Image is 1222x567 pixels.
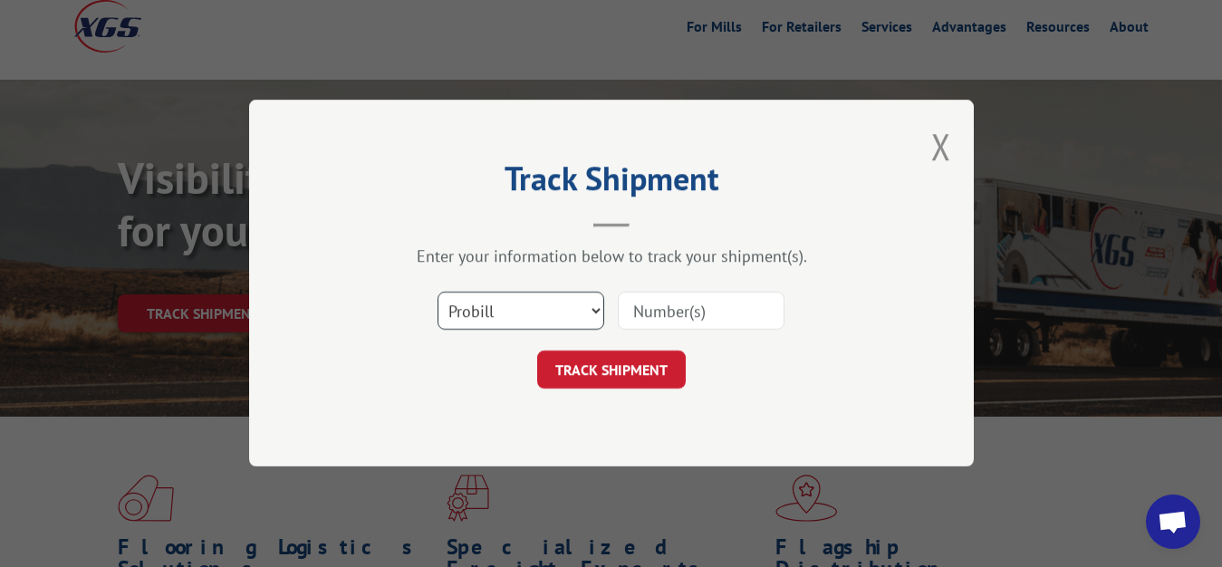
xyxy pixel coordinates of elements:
h2: Track Shipment [340,166,883,200]
input: Number(s) [618,293,784,331]
div: Open chat [1146,495,1200,549]
div: Enter your information below to track your shipment(s). [340,246,883,267]
button: Close modal [931,122,951,170]
button: TRACK SHIPMENT [537,351,686,389]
